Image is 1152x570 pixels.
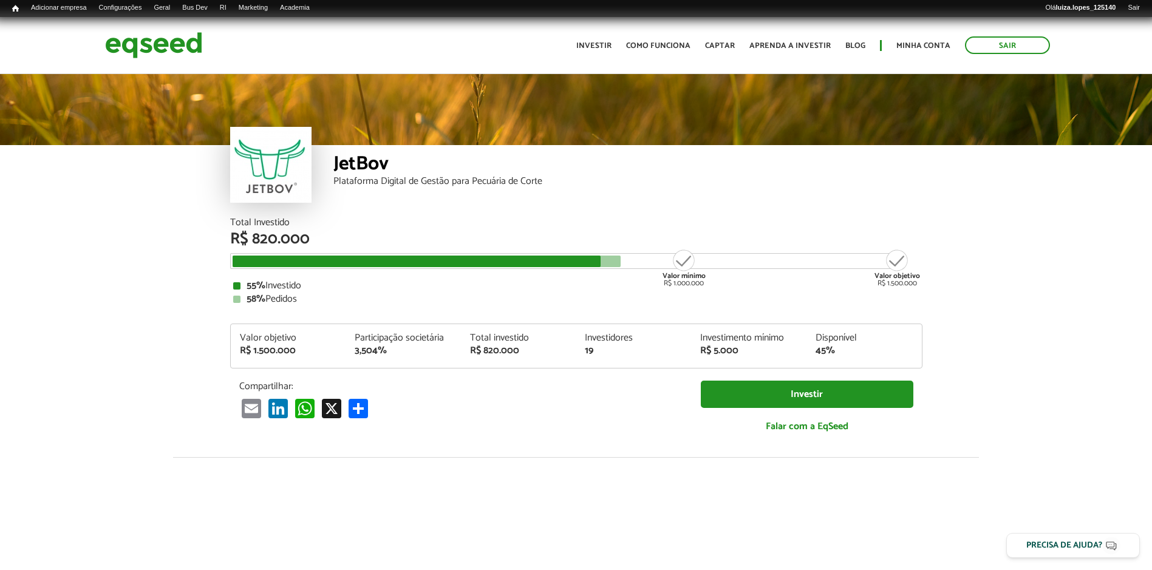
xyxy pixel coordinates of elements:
a: Investir [701,381,913,408]
div: 19 [585,346,682,356]
a: Compartilhar [346,398,370,418]
strong: luiza.lopes_125140 [1056,4,1116,11]
strong: Valor mínimo [663,270,706,282]
div: Pedidos [233,294,919,304]
a: X [319,398,344,418]
div: R$ 820.000 [230,231,922,247]
strong: Valor objetivo [874,270,920,282]
a: Minha conta [896,42,950,50]
div: Disponível [816,333,913,343]
div: R$ 820.000 [470,346,567,356]
div: JetBov [333,154,922,177]
div: 45% [816,346,913,356]
a: Marketing [233,3,274,13]
div: Total investido [470,333,567,343]
span: Início [12,4,19,13]
div: Investido [233,281,919,291]
a: Geral [148,3,176,13]
div: R$ 1.500.000 [240,346,337,356]
p: Compartilhar: [239,381,683,392]
div: R$ 1.500.000 [874,248,920,287]
a: Blog [845,42,865,50]
a: Oláluiza.lopes_125140 [1039,3,1122,13]
a: Sair [1122,3,1146,13]
a: Aprenda a investir [749,42,831,50]
a: Adicionar empresa [25,3,93,13]
a: Bus Dev [176,3,214,13]
a: WhatsApp [293,398,317,418]
strong: 55% [247,277,265,294]
div: R$ 1.000.000 [661,248,707,287]
a: Configurações [93,3,148,13]
a: Falar com a EqSeed [701,414,913,439]
div: Total Investido [230,218,922,228]
div: 3,504% [355,346,452,356]
img: EqSeed [105,29,202,61]
div: Participação societária [355,333,452,343]
div: Investimento mínimo [700,333,797,343]
div: Plataforma Digital de Gestão para Pecuária de Corte [333,177,922,186]
a: Investir [576,42,612,50]
div: R$ 5.000 [700,346,797,356]
a: Sair [965,36,1050,54]
a: Início [6,3,25,15]
a: LinkedIn [266,398,290,418]
div: Investidores [585,333,682,343]
a: Como funciona [626,42,690,50]
strong: 58% [247,291,265,307]
a: Captar [705,42,735,50]
a: RI [214,3,233,13]
a: Academia [274,3,316,13]
a: Email [239,398,264,418]
div: Valor objetivo [240,333,337,343]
